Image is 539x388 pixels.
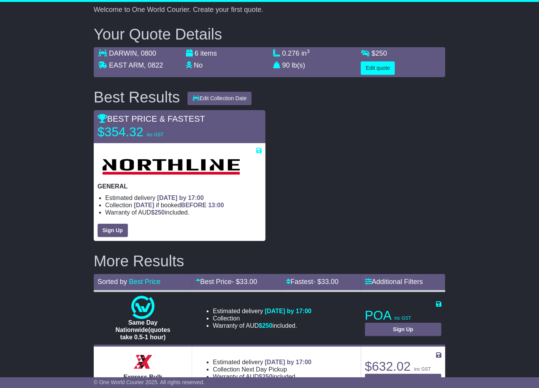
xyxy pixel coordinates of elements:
[98,124,194,140] p: $354.32
[213,358,312,366] li: Estimated delivery
[94,26,445,43] h2: Your Quote Details
[213,322,312,329] li: Warranty of AUD included.
[90,89,184,106] div: Best Results
[262,322,273,329] span: 250
[361,61,395,75] button: Edit quote
[94,379,205,385] span: © One World Courier 2025. All rights reserved.
[265,308,312,314] span: [DATE] by 17:00
[105,201,262,209] li: Collection
[259,322,273,329] span: $
[262,373,273,380] span: 250
[365,308,441,323] p: POA
[144,61,163,69] span: , 0822
[313,278,338,286] span: - $
[123,374,162,388] span: Express Bulk Service
[414,367,431,372] span: inc GST
[196,278,257,286] a: Best Price- $33.00
[213,366,312,373] li: Collection
[157,195,204,201] span: [DATE] by 17:00
[131,296,154,319] img: One World Courier: Same Day Nationwide(quotes take 0.5-1 hour)
[201,50,217,57] span: items
[195,50,199,57] span: 6
[375,50,387,57] span: 250
[321,278,338,286] span: 33.00
[105,194,262,201] li: Estimated delivery
[259,373,273,380] span: $
[265,359,312,365] span: [DATE] by 17:00
[365,323,441,336] a: Sign Up
[307,48,310,54] sup: 3
[134,202,154,208] span: [DATE]
[282,50,300,57] span: 0.276
[151,209,165,216] span: $
[395,315,411,321] span: inc GST
[105,209,262,216] li: Warranty of AUD included.
[154,209,165,216] span: 250
[282,61,290,69] span: 90
[292,61,305,69] span: lb(s)
[98,114,205,124] span: BEST PRICE & FASTEST
[98,224,128,237] a: Sign Up
[115,319,170,340] span: Same Day Nationwide(quotes take 0.5-1 hour)
[109,61,144,69] span: EAST ARM
[371,50,387,57] span: $
[232,278,257,286] span: - $
[137,50,156,57] span: , 0800
[365,359,441,374] p: $632.02
[286,278,338,286] a: Fastest- $33.00
[240,278,257,286] span: 33.00
[208,202,224,208] span: 13:00
[365,278,423,286] a: Additional Filters
[302,50,310,57] span: in
[94,6,445,14] p: Welcome to One World Courier. Create your first quote.
[213,307,312,315] li: Estimated delivery
[98,278,127,286] span: Sorted by
[213,315,312,322] li: Collection
[242,366,287,373] span: Next Day Pickup
[187,92,252,105] button: Edit Collection Date
[134,202,224,208] span: if booked
[129,278,161,286] a: Best Price
[194,61,203,69] span: No
[98,154,244,179] img: Northline Distribution: GENERAL
[181,202,207,208] span: BEFORE
[94,253,445,269] h2: More Results
[213,373,312,380] li: Warranty of AUD included.
[131,350,154,373] img: Border Express: Express Bulk Service
[109,50,137,57] span: DARWIN
[98,183,262,190] p: GENERAL
[365,374,441,387] a: Sign Up
[147,132,163,137] span: inc GST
